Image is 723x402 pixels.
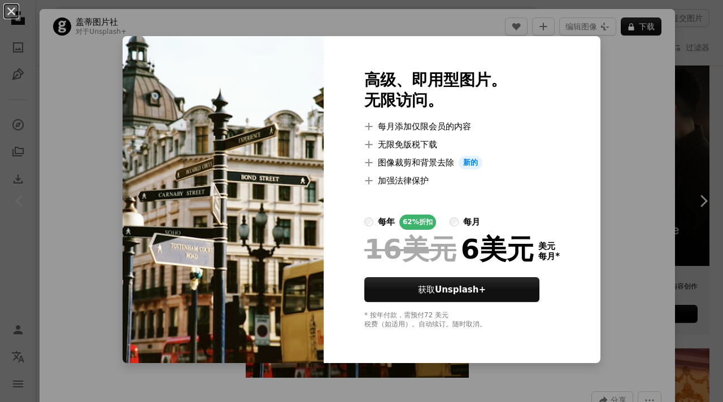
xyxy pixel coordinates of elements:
[419,218,433,226] font: 折扣
[538,241,555,251] font: 美元
[424,311,448,319] font: 72 美元
[364,320,486,328] font: 税费（如适用）。自动续订。随时取消。
[364,71,507,89] font: 高级、即用型图片。
[463,158,478,167] font: 新的
[463,217,480,227] font: 每月
[378,176,429,186] font: 加强法律保护
[435,285,486,295] font: Unsplash+
[364,91,443,110] font: 无限访问。
[378,158,454,168] font: 图像裁剪和背景去除
[461,233,534,265] font: 6美元
[364,233,456,265] font: 16美元
[364,277,539,302] button: 获取Unsplash+
[403,218,419,226] font: 62%
[378,217,395,227] font: 每年
[538,251,555,261] font: 每月
[364,217,373,226] input: 每年62%折扣
[450,217,459,226] input: 每月
[418,285,435,295] font: 获取
[364,311,424,319] font: * 按年付款，需预付
[378,139,437,150] font: 无限免版税下载
[123,36,324,363] img: premium_photo-1694475312678-a17437e723b5
[378,121,471,132] font: 每月添加仅限会员的内容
